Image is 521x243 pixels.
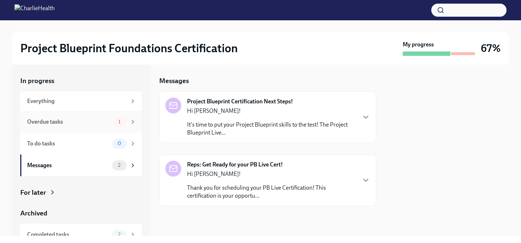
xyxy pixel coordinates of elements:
[20,188,142,197] a: For later
[403,41,434,49] strong: My progress
[114,119,125,124] span: 1
[159,76,189,86] h5: Messages
[14,4,55,16] img: CharlieHealth
[20,209,142,218] a: Archived
[20,76,142,86] a: In progress
[187,170,356,178] p: Hi [PERSON_NAME]!
[113,141,126,146] span: 0
[481,42,501,55] h3: 67%
[187,184,356,200] p: Thank you for scheduling your PB Live Certification! This certification is your opportu...
[27,231,109,239] div: Completed tasks
[20,133,142,155] a: To do tasks0
[27,161,109,169] div: Messages
[27,97,127,105] div: Everything
[20,111,142,133] a: Overdue tasks1
[27,140,109,148] div: To do tasks
[20,155,142,176] a: Messages2
[20,41,238,55] h2: Project Blueprint Foundations Certification
[187,107,356,115] p: Hi [PERSON_NAME]!
[114,232,125,237] span: 2
[187,98,293,106] strong: Project Blueprint Certification Next Steps!
[114,162,125,168] span: 2
[187,121,356,137] p: It's time to put your Project Blueprint skills to the test! The Project Blueprint Live...
[20,91,142,111] a: Everything
[187,161,283,169] strong: Reps: Get Ready for your PB Live Cert!
[20,188,46,197] div: For later
[27,118,109,126] div: Overdue tasks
